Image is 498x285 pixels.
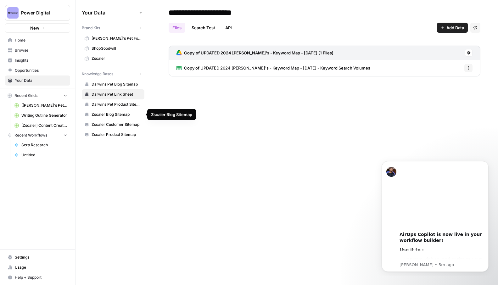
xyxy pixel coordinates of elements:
h3: Copy of UPDATED 2024 [PERSON_NAME]'s - Keyword Map - [DATE] (1 Files) [184,50,333,56]
span: Browse [15,47,67,53]
a: Search Test [188,23,219,33]
a: Files [169,23,185,33]
a: ShopGoodwill [82,43,144,53]
span: Insights [15,58,67,63]
span: Darwins Pet Product Sitemap [92,102,142,107]
a: Zscaler Product Sitemap [82,130,144,140]
span: Home [15,37,67,43]
span: Zscaler Product Sitemap [92,132,142,137]
span: Settings [15,254,67,260]
span: Opportunities [15,68,67,73]
span: Usage [15,265,67,270]
a: Writing Outline Generator [12,110,70,120]
a: Your Data [5,75,70,86]
span: Copy of UPDATED 2024 [PERSON_NAME]'s - Keyword Map - [DATE] - Keyword Search Volumes [184,65,370,71]
a: Zscaler Customer Sitemap [82,120,144,130]
a: Zscaler [82,53,144,64]
a: API [221,23,236,33]
a: Opportunities [5,65,70,75]
a: Untitled [12,150,70,160]
a: Usage [5,262,70,272]
a: Browse [5,45,70,55]
span: Power Digital [21,10,59,16]
a: Darwins Pet Blog Sitemap [82,79,144,89]
span: Zscaler Blog Sitemap [92,112,142,117]
span: Writing Outline Generator [21,113,67,118]
button: New [5,23,70,33]
a: Zscaler Blog Sitemap [82,109,144,120]
span: Darwins Pet Blog Sitemap [92,81,142,87]
span: Zscaler Customer Sitemap [92,122,142,127]
a: Copy of UPDATED 2024 [PERSON_NAME]'s - Keyword Map - [DATE] (1 Files) [176,46,333,60]
a: Home [5,35,70,45]
iframe: Intercom notifications message [372,155,498,276]
a: [[PERSON_NAME]'s Pet] Content Creation [12,100,70,110]
span: Untitled [21,152,67,158]
span: [PERSON_NAME]'s Pet Food [92,36,142,41]
span: Darwins Pet Link Sheet [92,92,142,97]
span: Recent Grids [14,93,37,98]
button: Help + Support [5,272,70,282]
span: ShopGoodwill [92,46,142,51]
a: Darwins Pet Link Sheet [82,89,144,99]
button: Recent Workflows [5,131,70,140]
span: [Zscaler] Content Creation [21,123,67,128]
span: Add Data [446,25,464,31]
span: New [30,25,39,31]
img: Power Digital Logo [7,7,19,19]
button: Workspace: Power Digital [5,5,70,21]
button: Recent Grids [5,91,70,100]
button: Add Data [437,23,468,33]
a: [Zscaler] Content Creation [12,120,70,131]
a: Settings [5,252,70,262]
a: Insights [5,55,70,65]
a: Serp Research [12,140,70,150]
span: Your Data [15,78,67,83]
span: Your Data [82,9,137,16]
span: Help + Support [15,275,67,280]
span: [[PERSON_NAME]'s Pet] Content Creation [21,103,67,108]
a: Copy of UPDATED 2024 [PERSON_NAME]'s - Keyword Map - [DATE] - Keyword Search Volumes [176,60,370,76]
span: Serp Research [21,142,67,148]
span: Brand Kits [82,25,100,31]
span: Zscaler [92,56,142,61]
a: [PERSON_NAME]'s Pet Food [82,33,144,43]
span: Recent Workflows [14,132,47,138]
a: Darwins Pet Product Sitemap [82,99,144,109]
span: Knowledge Bases [82,71,113,77]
